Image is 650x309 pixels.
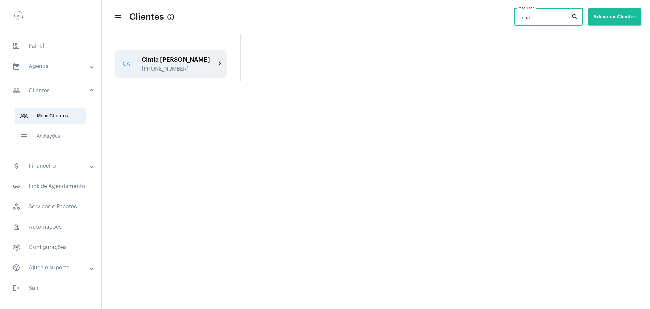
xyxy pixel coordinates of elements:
[7,199,94,215] span: Serviços e Pacotes
[7,178,94,194] span: Link de Agendamento
[12,62,90,70] mat-panel-title: Agenda
[12,264,20,272] mat-icon: sidenav icon
[7,219,94,235] span: Automações
[4,80,101,102] mat-expansion-panel-header: sidenav iconClientes
[12,223,20,231] span: sidenav icon
[12,87,90,95] mat-panel-title: Clientes
[12,162,20,170] mat-icon: sidenav icon
[7,280,94,296] span: Sair
[118,56,135,73] div: CA
[142,66,216,72] div: [PHONE_NUMBER]
[12,162,90,170] mat-panel-title: Financeiro
[164,10,177,24] button: Button that displays a tooltip when focused or hovered over
[4,58,101,75] mat-expansion-panel-header: sidenav iconAgenda
[7,38,94,54] span: Painel
[12,182,20,190] mat-icon: sidenav icon
[12,243,20,251] span: sidenav icon
[4,260,101,276] mat-expansion-panel-header: sidenav iconAjuda e suporte
[7,239,94,255] span: Configurações
[167,13,175,21] mat-icon: Button that displays a tooltip when focused or hovered over
[12,284,20,292] mat-icon: sidenav icon
[12,42,20,50] span: sidenav icon
[12,87,20,95] mat-icon: sidenav icon
[15,128,86,144] span: Anotações
[12,62,20,70] mat-icon: sidenav icon
[588,8,641,25] button: Adicionar Clientes
[12,264,90,272] mat-panel-title: Ajuda e suporte
[571,13,580,21] mat-icon: search
[142,56,216,63] div: Cintia [PERSON_NAME]
[5,3,32,30] img: 0d939d3e-dcd2-0964-4adc-7f8e0d1a206f.png
[15,108,86,124] span: Meus Clientes
[20,112,28,120] mat-icon: sidenav icon
[518,16,571,21] input: Pesquisar
[12,203,20,211] span: sidenav icon
[593,15,636,19] span: Adicionar Clientes
[20,132,28,140] mat-icon: sidenav icon
[216,60,224,68] mat-icon: chevron_right
[129,12,164,22] span: Clientes
[4,102,101,154] div: sidenav iconClientes
[114,13,121,21] mat-icon: sidenav icon
[4,158,101,174] mat-expansion-panel-header: sidenav iconFinanceiro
